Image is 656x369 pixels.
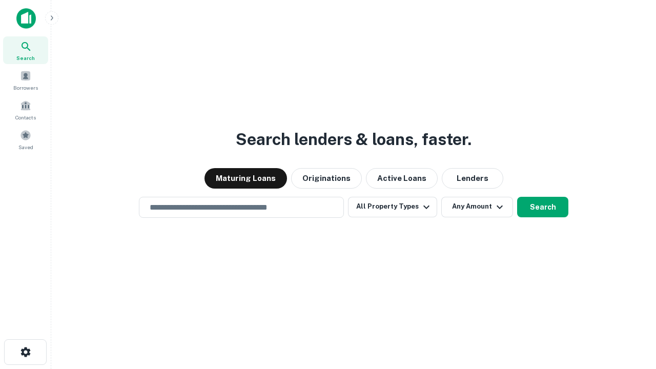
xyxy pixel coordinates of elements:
[3,66,48,94] a: Borrowers
[16,8,36,29] img: capitalize-icon.png
[204,168,287,189] button: Maturing Loans
[605,254,656,303] iframe: Chat Widget
[291,168,362,189] button: Originations
[18,143,33,151] span: Saved
[441,197,513,217] button: Any Amount
[3,36,48,64] a: Search
[15,113,36,121] span: Contacts
[3,96,48,124] a: Contacts
[366,168,438,189] button: Active Loans
[517,197,568,217] button: Search
[348,197,437,217] button: All Property Types
[442,168,503,189] button: Lenders
[236,127,471,152] h3: Search lenders & loans, faster.
[13,84,38,92] span: Borrowers
[3,126,48,153] a: Saved
[16,54,35,62] span: Search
